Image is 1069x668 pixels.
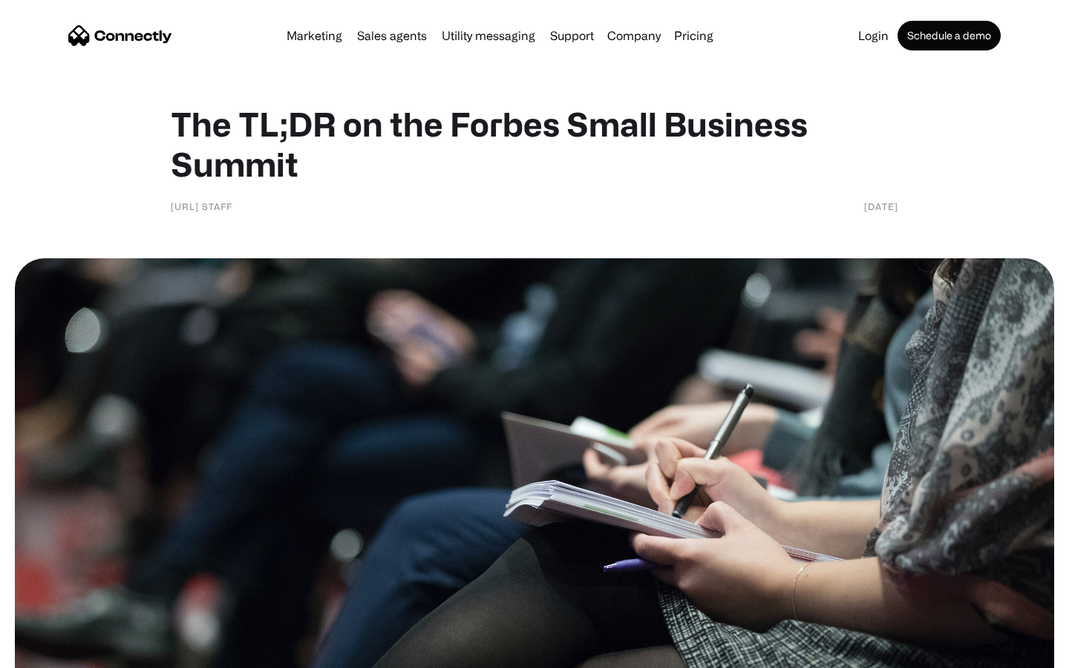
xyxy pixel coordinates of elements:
[351,30,433,42] a: Sales agents
[864,199,898,214] div: [DATE]
[171,199,232,214] div: [URL] Staff
[30,642,89,663] ul: Language list
[544,30,600,42] a: Support
[436,30,541,42] a: Utility messaging
[171,104,898,184] h1: The TL;DR on the Forbes Small Business Summit
[15,642,89,663] aside: Language selected: English
[852,30,895,42] a: Login
[668,30,719,42] a: Pricing
[607,25,661,46] div: Company
[898,21,1001,50] a: Schedule a demo
[281,30,348,42] a: Marketing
